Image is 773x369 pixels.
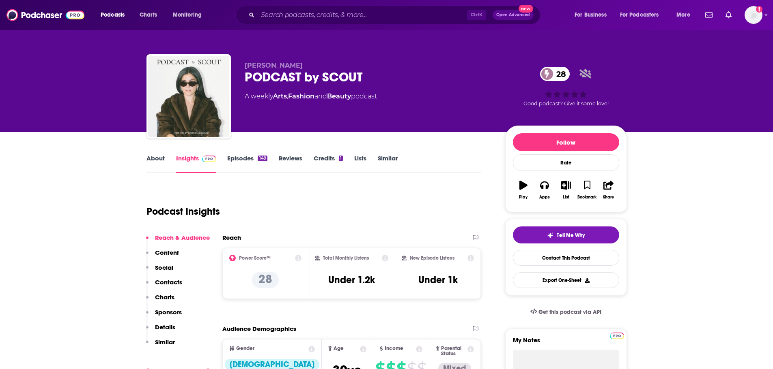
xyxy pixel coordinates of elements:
p: Content [155,249,179,256]
div: A weekly podcast [245,92,377,101]
div: 149 [258,156,267,161]
button: open menu [167,9,212,21]
button: Reach & Audience [146,234,210,249]
button: Contacts [146,278,182,293]
span: More [676,9,690,21]
button: Similar [146,338,175,353]
p: Contacts [155,278,182,286]
img: Podchaser - Follow, Share and Rate Podcasts [6,7,84,23]
p: 28 [252,272,279,288]
span: Get this podcast via API [538,309,601,316]
h2: Reach [222,234,241,241]
span: For Podcasters [620,9,659,21]
div: Share [603,195,614,200]
h2: Total Monthly Listens [323,255,369,261]
div: List [563,195,569,200]
button: open menu [671,9,700,21]
a: Reviews [279,154,302,173]
p: Social [155,264,173,271]
button: open menu [615,9,671,21]
a: Contact This Podcast [513,250,619,266]
button: Show profile menu [745,6,762,24]
button: Charts [146,293,174,308]
button: Details [146,323,175,338]
a: Beauty [327,92,351,100]
span: , [287,92,288,100]
span: and [314,92,327,100]
h3: Under 1.2k [328,274,375,286]
img: User Profile [745,6,762,24]
div: Apps [539,195,550,200]
p: Similar [155,338,175,346]
button: Play [513,175,534,205]
h2: Audience Demographics [222,325,296,333]
a: Pro website [610,331,624,339]
a: Show notifications dropdown [702,8,716,22]
button: Open AdvancedNew [493,10,534,20]
div: Rate [513,154,619,171]
a: Credits1 [314,154,343,173]
span: Tell Me Why [557,232,585,239]
span: [PERSON_NAME] [245,62,303,69]
p: Details [155,323,175,331]
h1: Podcast Insights [146,205,220,218]
a: About [146,154,165,173]
button: Content [146,249,179,264]
p: Charts [155,293,174,301]
button: Export One-Sheet [513,272,619,288]
span: Podcasts [101,9,125,21]
img: Podchaser Pro [610,333,624,339]
a: Show notifications dropdown [722,8,735,22]
span: Age [334,346,344,351]
div: Bookmark [577,195,596,200]
a: InsightsPodchaser Pro [176,154,216,173]
a: Fashion [288,92,314,100]
a: Arts [273,92,287,100]
h2: Power Score™ [239,255,271,261]
h2: New Episode Listens [410,255,454,261]
img: PODCAST by SCOUT [148,56,229,137]
p: Sponsors [155,308,182,316]
a: Lists [354,154,366,173]
button: open menu [569,9,617,21]
span: Parental Status [441,346,466,356]
a: Get this podcast via API [524,302,608,322]
button: Sponsors [146,308,182,323]
p: Reach & Audience [155,234,210,241]
div: 1 [339,156,343,161]
img: Podchaser Pro [202,156,216,162]
span: Open Advanced [496,13,530,17]
button: open menu [95,9,135,21]
a: Charts [134,9,162,21]
span: Logged in as PTEPR25 [745,6,762,24]
span: New [519,5,533,13]
a: Similar [378,154,398,173]
div: 28Good podcast? Give it some love! [505,62,627,112]
input: Search podcasts, credits, & more... [258,9,467,21]
button: Apps [534,175,555,205]
svg: Add a profile image [756,6,762,13]
a: Episodes149 [227,154,267,173]
span: Ctrl K [467,10,486,20]
button: Share [598,175,619,205]
div: Search podcasts, credits, & more... [243,6,548,24]
span: 28 [548,67,570,81]
button: Bookmark [577,175,598,205]
span: Good podcast? Give it some love! [523,100,609,107]
label: My Notes [513,336,619,350]
span: Income [385,346,403,351]
div: Play [519,195,528,200]
h3: Under 1k [418,274,458,286]
span: Charts [140,9,157,21]
button: Social [146,264,173,279]
button: List [555,175,576,205]
img: tell me why sparkle [547,232,553,239]
a: 28 [540,67,570,81]
span: For Business [575,9,607,21]
button: tell me why sparkleTell Me Why [513,226,619,243]
span: Gender [236,346,254,351]
button: Follow [513,133,619,151]
span: Monitoring [173,9,202,21]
